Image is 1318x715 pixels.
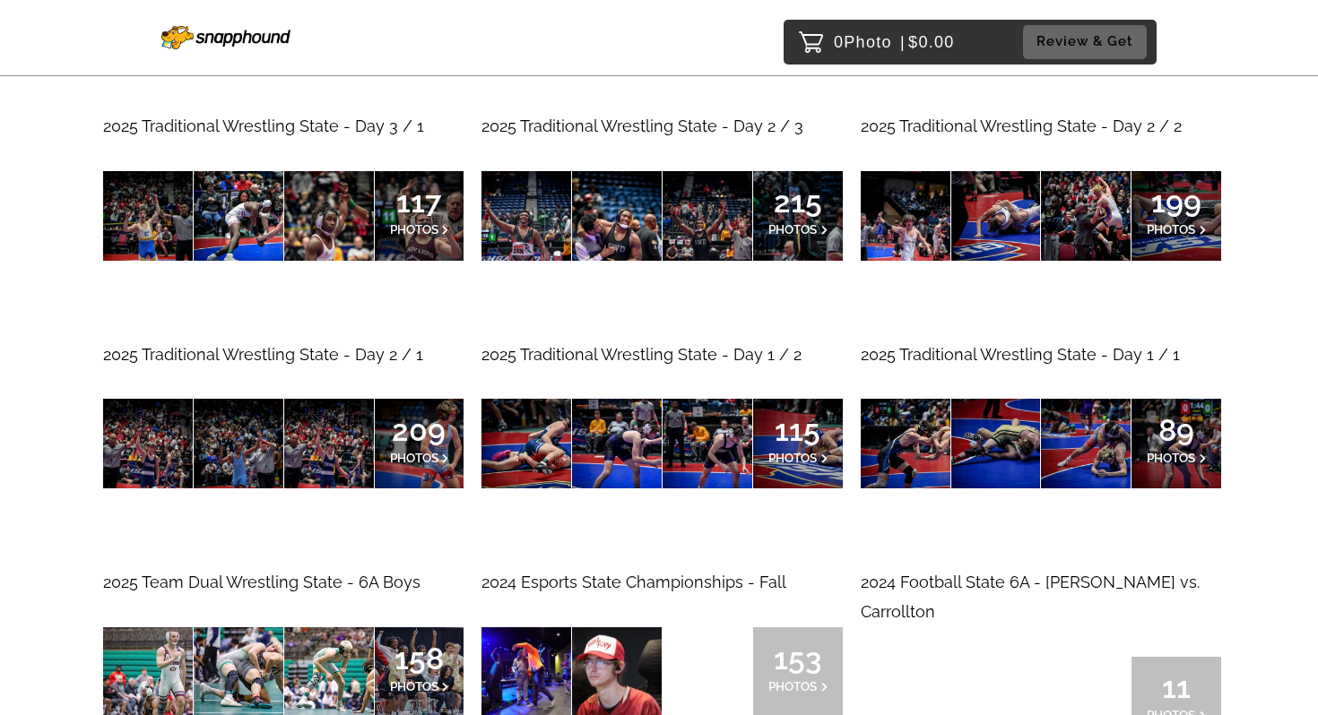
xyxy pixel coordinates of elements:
span: 2024 Esports State Championships - Fall [481,573,786,591]
a: 2025 Traditional Wrestling State - Day 3 / 1117PHOTOS [103,112,464,261]
span: 2025 Traditional Wrestling State - Day 1 / 2 [481,345,802,364]
a: 2025 Traditional Wrestling State - Day 2 / 2199PHOTOS [861,112,1221,261]
span: 2025 Traditional Wrestling State - Day 2 / 1 [103,345,423,364]
span: 115 [768,425,828,435]
span: 89 [1147,425,1206,435]
span: 158 [390,653,449,664]
span: 215 [768,196,828,207]
span: 2025 Traditional Wrestling State - Day 2 / 2 [861,116,1182,135]
span: PHOTOS [390,679,438,693]
span: PHOTOS [768,679,817,693]
span: 117 [390,196,449,207]
p: 0 $0.00 [834,28,955,56]
a: 2025 Traditional Wrestling State - Day 1 / 2115PHOTOS [481,340,842,489]
span: 2025 Team Dual Wrestling State - 6A Boys [103,573,421,591]
a: 2025 Traditional Wrestling State - Day 1 / 189PHOTOS [861,340,1221,489]
span: 2025 Traditional Wrestling State - Day 3 / 1 [103,116,424,135]
span: 209 [390,425,449,435]
span: PHOTOS [390,451,438,465]
span: PHOTOS [1147,222,1195,237]
span: PHOTOS [768,451,817,465]
span: PHOTOS [390,222,438,237]
span: 153 [768,653,828,664]
a: 2025 Traditional Wrestling State - Day 2 / 3215PHOTOS [481,112,842,261]
span: 2024 Football State 6A - [PERSON_NAME] vs. Carrollton [861,573,1200,620]
span: 2025 Traditional Wrestling State - Day 1 / 1 [861,345,1180,364]
button: Review & Get [1023,25,1147,58]
img: Snapphound Logo [161,26,290,49]
span: PHOTOS [768,222,817,237]
span: 2025 Traditional Wrestling State - Day 2 / 3 [481,116,803,135]
span: Photo [844,28,892,56]
span: PHOTOS [1147,451,1195,465]
a: 2025 Traditional Wrestling State - Day 2 / 1209PHOTOS [103,340,464,489]
span: | [900,33,906,51]
span: 11 [1147,682,1206,693]
span: 199 [1147,196,1206,207]
a: Review & Get [1023,25,1152,58]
